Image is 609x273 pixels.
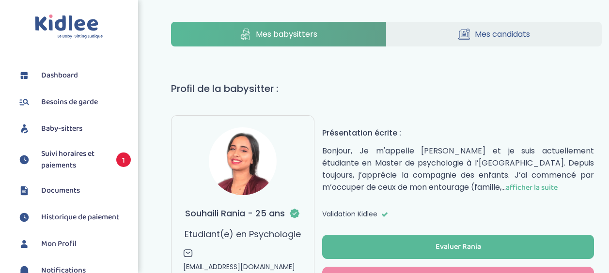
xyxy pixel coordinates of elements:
[436,242,481,253] div: Evaluer Rania
[116,152,131,167] span: 1
[475,28,530,40] span: Mes candidats
[41,148,107,171] span: Suivi horaires et paiements
[41,96,98,108] span: Besoins de garde
[17,148,131,171] a: Suivi horaires et paiements 1
[17,121,131,136] a: Baby-sitters
[17,95,131,109] a: Besoins de garde
[17,121,31,136] img: babysitters.svg
[41,185,80,197] span: Documents
[17,210,31,225] img: suivihoraire.svg
[185,227,301,241] p: Etudiant(e) en Psychologie
[17,183,131,198] a: Documents
[17,210,131,225] a: Historique de paiement
[41,238,77,250] span: Mon Profil
[41,123,82,135] span: Baby-sitters
[35,15,103,39] img: logo.svg
[17,95,31,109] img: besoin.svg
[387,22,602,46] a: Mes candidats
[322,209,377,219] span: Validation Kidlee
[183,262,295,272] span: [EMAIL_ADDRESS][DOMAIN_NAME]
[17,237,131,251] a: Mon Profil
[171,81,602,96] h1: Profil de la babysitter :
[17,237,31,251] img: profil.svg
[171,22,386,46] a: Mes babysitters
[256,28,317,40] span: Mes babysitters
[41,70,78,81] span: Dashboard
[17,152,31,167] img: suivihoraire.svg
[322,235,594,259] button: Evaluer Rania
[41,212,119,223] span: Historique de paiement
[209,127,277,195] img: avatar
[185,207,300,220] h3: Souhaili Rania - 25 ans
[322,145,594,194] p: Bonjour, Je m'appelle [PERSON_NAME] et je suis actuellement étudiante en Master de psychologie à ...
[17,183,31,198] img: documents.svg
[17,68,131,83] a: Dashboard
[17,68,31,83] img: dashboard.svg
[506,182,558,194] span: afficher la suite
[322,127,594,139] h4: Présentation écrite :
